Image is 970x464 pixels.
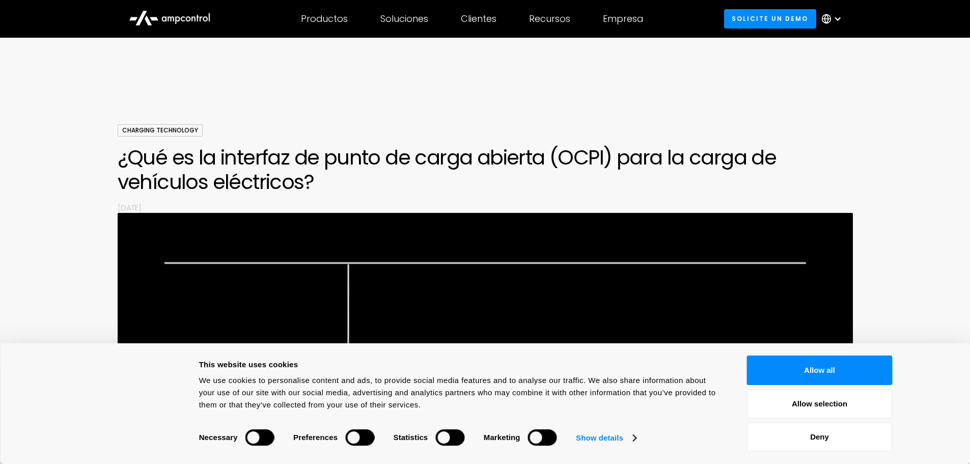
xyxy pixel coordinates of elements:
div: Recursos [529,13,570,24]
div: We use cookies to personalise content and ads, to provide social media features and to analyse ou... [199,374,724,411]
button: Allow selection [747,389,893,419]
button: Deny [747,422,893,452]
div: Productos [301,13,348,24]
div: This website uses cookies [199,359,724,371]
div: Soluciones [380,13,428,24]
a: Solicite un demo [724,9,816,28]
strong: Statistics [394,433,428,442]
a: Show details [576,430,636,446]
button: Allow all [747,356,893,385]
strong: Necessary [199,433,238,442]
p: [DATE] [118,202,853,213]
h1: ¿Qué es la interfaz de punto de carga abierta (OCPI) para la carga de vehículos eléctricos? [118,145,853,194]
div: Empresa [603,13,643,24]
div: Clientes [461,13,496,24]
strong: Preferences [293,433,338,442]
strong: Marketing [484,433,520,442]
div: Charging Technology [118,124,203,137]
